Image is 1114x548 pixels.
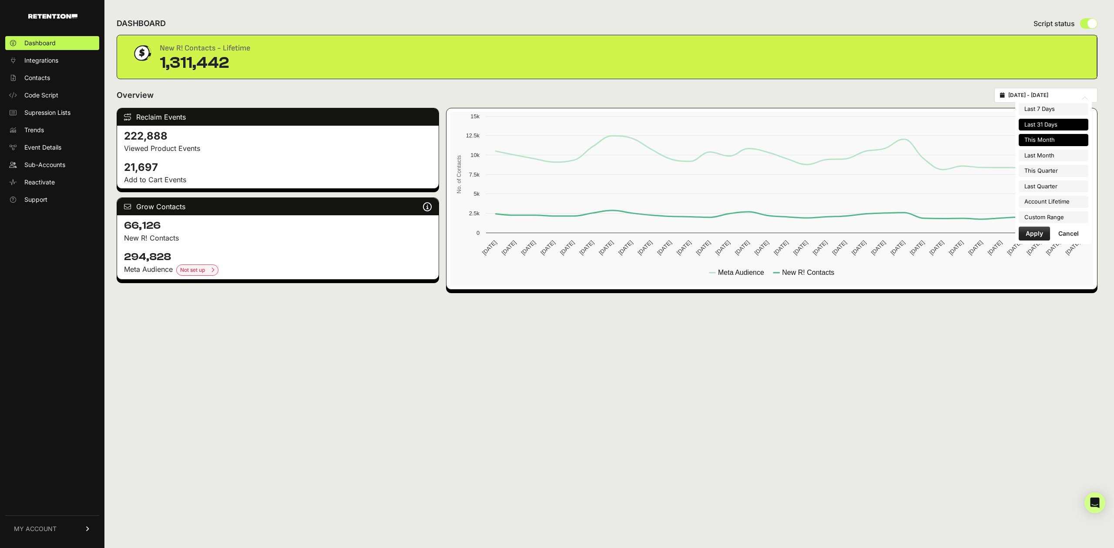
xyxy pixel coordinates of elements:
[24,178,55,187] span: Reactivate
[5,175,99,189] a: Reactivate
[831,239,848,256] text: [DATE]
[124,264,432,276] div: Meta Audience
[1019,211,1088,224] li: Custom Range
[466,132,480,139] text: 12.5k
[1084,492,1105,513] div: Open Intercom Messenger
[5,106,99,120] a: Supression Lists
[470,113,480,120] text: 15k
[520,239,537,256] text: [DATE]
[131,42,153,64] img: dollar-coin-05c43ed7efb7bc0c12610022525b4bbbb207c7efeef5aecc26f025e68dcafac9.png
[24,126,44,134] span: Trends
[947,239,964,256] text: [DATE]
[117,108,439,126] div: Reclaim Events
[539,239,556,256] text: [DATE]
[675,239,692,256] text: [DATE]
[734,239,751,256] text: [DATE]
[14,525,57,533] span: MY ACCOUNT
[850,239,867,256] text: [DATE]
[718,269,764,276] text: Meta Audience
[811,239,828,256] text: [DATE]
[28,14,77,19] img: Retention.com
[24,108,70,117] span: Supression Lists
[636,239,653,256] text: [DATE]
[500,239,517,256] text: [DATE]
[1019,134,1088,146] li: This Month
[695,239,711,256] text: [DATE]
[124,143,432,154] p: Viewed Product Events
[889,239,906,256] text: [DATE]
[5,36,99,50] a: Dashboard
[160,42,250,54] div: New R! Contacts - Lifetime
[909,239,926,256] text: [DATE]
[5,158,99,172] a: Sub-Accounts
[124,233,432,243] p: New R! Contacts
[1044,239,1061,256] text: [DATE]
[5,123,99,137] a: Trends
[782,269,834,276] text: New R! Contacts
[456,155,462,194] text: No. of Contacts
[714,239,731,256] text: [DATE]
[928,239,945,256] text: [DATE]
[124,129,432,143] h4: 222,888
[656,239,673,256] text: [DATE]
[1064,239,1081,256] text: [DATE]
[124,219,432,233] h4: 66,126
[117,89,154,101] h2: Overview
[124,174,432,185] p: Add to Cart Events
[1051,227,1086,241] button: Cancel
[967,239,984,256] text: [DATE]
[473,190,480,197] text: 5k
[1025,239,1042,256] text: [DATE]
[5,140,99,154] a: Event Details
[5,88,99,102] a: Code Script
[24,160,65,169] span: Sub-Accounts
[24,39,56,47] span: Dashboard
[1019,119,1088,131] li: Last 31 Days
[476,230,480,236] text: 0
[1019,165,1088,177] li: This Quarter
[578,239,595,256] text: [DATE]
[469,210,480,217] text: 2.5k
[470,152,480,158] text: 10k
[117,198,439,215] div: Grow Contacts
[1006,239,1023,256] text: [DATE]
[1019,227,1050,241] button: Apply
[24,143,61,152] span: Event Details
[24,91,58,100] span: Code Script
[24,56,58,65] span: Integrations
[481,239,498,256] text: [DATE]
[1019,180,1088,193] li: Last Quarter
[24,195,47,204] span: Support
[117,17,166,30] h2: DASHBOARD
[469,171,480,178] text: 7.5k
[772,239,789,256] text: [DATE]
[1033,18,1075,29] span: Script status
[1019,103,1088,115] li: Last 7 Days
[5,193,99,207] a: Support
[559,239,576,256] text: [DATE]
[597,239,614,256] text: [DATE]
[160,54,250,72] div: 1,311,442
[1019,150,1088,162] li: Last Month
[869,239,886,256] text: [DATE]
[5,515,99,542] a: MY ACCOUNT
[617,239,634,256] text: [DATE]
[124,160,432,174] h4: 21,697
[1019,196,1088,208] li: Account Lifetime
[5,53,99,67] a: Integrations
[753,239,770,256] text: [DATE]
[124,250,432,264] h4: 294,828
[792,239,809,256] text: [DATE]
[986,239,1003,256] text: [DATE]
[5,71,99,85] a: Contacts
[24,74,50,82] span: Contacts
